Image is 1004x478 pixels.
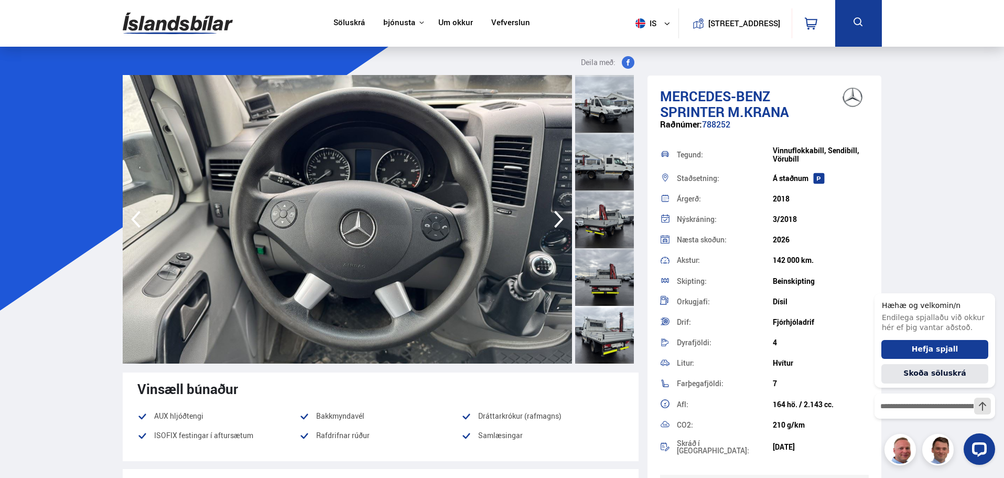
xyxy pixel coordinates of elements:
li: Samlæsingar [461,429,623,449]
div: Afl: [677,401,773,408]
div: Nýskráning: [677,216,773,223]
div: 7 [773,379,869,388]
span: Deila með: [581,56,616,69]
div: 142 000 km. [773,256,869,264]
div: 2026 [773,236,869,244]
div: Dísil [773,298,869,306]
iframe: LiveChat chat widget [866,274,999,473]
a: Um okkur [438,18,473,29]
div: Á staðnum [773,174,869,183]
img: G0Ugv5HjCgRt.svg [123,6,233,40]
div: [DATE] [773,443,869,451]
li: ISOFIX festingar í aftursætum [137,429,299,442]
div: Akstur: [677,257,773,264]
div: Skráð í [GEOGRAPHIC_DATA]: [677,440,773,454]
li: Dráttarkrókur (rafmagns) [461,410,623,422]
div: 788252 [660,120,869,140]
li: Rafdrifnar rúður [299,429,461,442]
div: Skipting: [677,278,773,285]
img: 3343564.jpeg [123,75,572,364]
div: Litur: [677,359,773,367]
div: 210 g/km [773,421,869,429]
a: [STREET_ADDRESS] [684,8,786,38]
div: 164 hö. / 2.143 cc. [773,400,869,409]
div: Fjórhjóladrif [773,318,869,326]
div: Drif: [677,318,773,326]
button: Deila með: [577,56,639,69]
img: brand logo [832,81,873,113]
li: AUX hljóðtengi [137,410,299,422]
div: Vinsæll búnaður [137,381,624,397]
button: Þjónusta [383,18,415,28]
button: is [631,8,678,39]
span: Raðnúmer: [660,119,702,130]
a: Vefverslun [491,18,530,29]
div: 3/2018 [773,215,869,224]
div: 4 [773,338,869,347]
button: [STREET_ADDRESS] [712,19,776,28]
li: Bakkmyndavél [299,410,461,422]
div: Tegund: [677,151,773,158]
span: Sprinter M.KRANA [660,102,789,121]
div: Farþegafjöldi: [677,380,773,387]
span: Mercedes-Benz [660,87,770,105]
div: CO2: [677,421,773,429]
div: Árgerð: [677,195,773,203]
div: Orkugjafi: [677,298,773,305]
div: Næsta skoðun: [677,236,773,243]
img: svg+xml;base64,PHN2ZyB4bWxucz0iaHR0cDovL3d3dy53My5vcmcvMjAwMC9zdmciIHdpZHRoPSI1MTIiIGhlaWdodD0iNT... [635,18,645,28]
div: Dyrafjöldi: [677,339,773,346]
div: Vinnuflokkabíll, Sendibíll, Vörubíll [773,146,869,163]
div: Hvítur [773,359,869,367]
div: 2018 [773,195,869,203]
div: Staðsetning: [677,175,773,182]
span: is [631,18,657,28]
a: Söluskrá [333,18,365,29]
div: Beinskipting [773,277,869,285]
